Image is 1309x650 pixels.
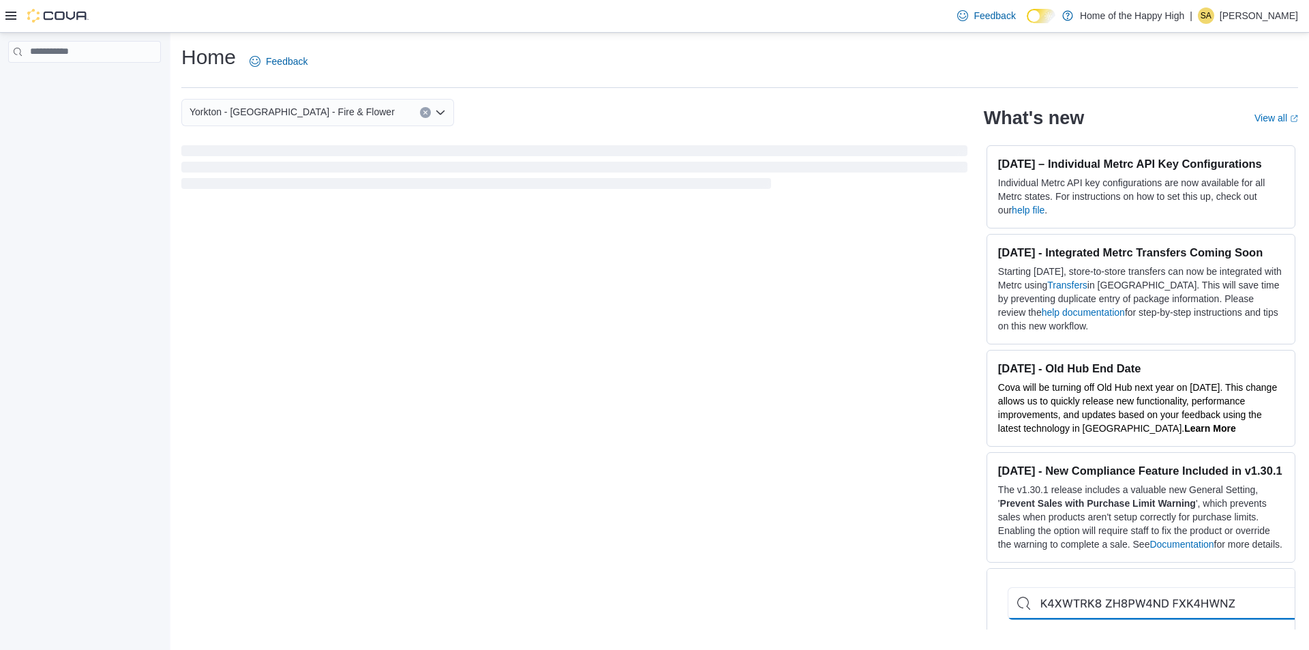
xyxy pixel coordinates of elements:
nav: Complex example [8,65,161,98]
h3: [DATE] - New Compliance Feature Included in v1.30.1 [998,464,1284,477]
span: SA [1201,8,1212,24]
button: Open list of options [435,107,446,118]
p: Home of the Happy High [1080,8,1184,24]
h3: [DATE] – Individual Metrc API Key Configurations [998,157,1284,171]
a: Feedback [952,2,1021,29]
div: Shawn Alexander [1198,8,1214,24]
button: Clear input [420,107,431,118]
span: Cova will be turning off Old Hub next year on [DATE]. This change allows us to quickly release ne... [998,382,1277,434]
span: Feedback [266,55,307,68]
p: Starting [DATE], store-to-store transfers can now be integrated with Metrc using in [GEOGRAPHIC_D... [998,265,1284,333]
h2: What's new [984,107,1084,129]
h1: Home [181,44,236,71]
h3: [DATE] - Old Hub End Date [998,361,1284,375]
a: help file [1012,205,1044,216]
a: Transfers [1047,280,1087,291]
p: The v1.30.1 release includes a valuable new General Setting, ' ', which prevents sales when produ... [998,483,1284,551]
a: View allExternal link [1254,113,1298,123]
a: Learn More [1184,423,1235,434]
a: help documentation [1042,307,1125,318]
a: Documentation [1149,539,1214,550]
span: Loading [181,148,967,192]
strong: Prevent Sales with Purchase Limit Warning [1000,498,1196,509]
input: Dark Mode [1027,9,1055,23]
p: Individual Metrc API key configurations are now available for all Metrc states. For instructions ... [998,176,1284,217]
p: [PERSON_NAME] [1220,8,1298,24]
img: Cova [27,9,89,23]
span: Feedback [974,9,1015,23]
a: Feedback [244,48,313,75]
svg: External link [1290,115,1298,123]
span: Yorkton - [GEOGRAPHIC_DATA] - Fire & Flower [190,104,395,120]
h3: [DATE] - Integrated Metrc Transfers Coming Soon [998,246,1284,259]
p: | [1190,8,1192,24]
